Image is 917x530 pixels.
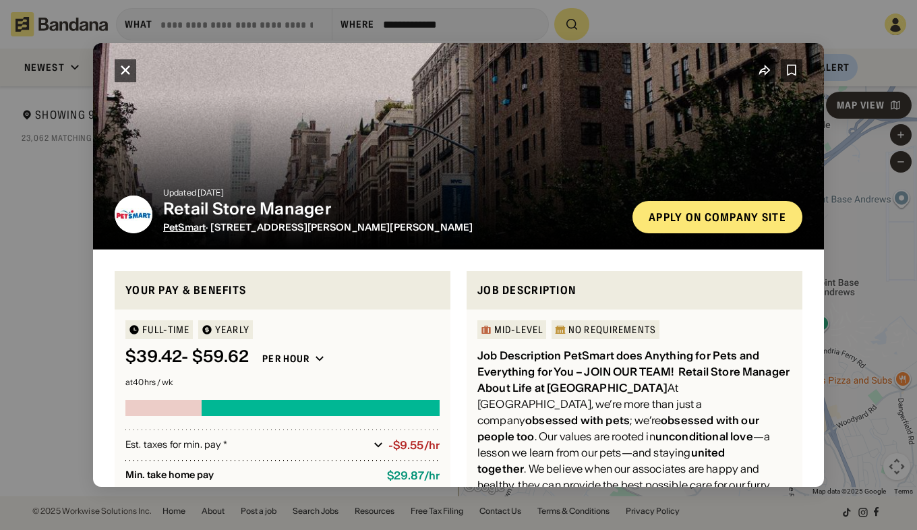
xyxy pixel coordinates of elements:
div: Full-time [142,325,189,334]
img: PetSmart logo [115,196,152,233]
div: Job Description [477,349,561,362]
div: unconditional love [655,430,753,443]
div: $ 29.87 / hr [387,469,440,482]
div: -$9.55/hr [388,439,440,452]
div: · [STREET_ADDRESS][PERSON_NAME][PERSON_NAME] [163,222,622,233]
div: Job Description [477,282,792,299]
div: obsessed with our people too [477,413,759,443]
div: YEARLY [215,325,249,334]
div: obsessed with pets [525,413,630,427]
div: About Life at [GEOGRAPHIC_DATA] [477,381,668,394]
div: at 40 hrs / wk [125,378,440,386]
div: Retail Store Manager [163,200,622,219]
div: Est. taxes for min. pay * [125,438,368,452]
div: $ 39.42 - $59.62 [125,347,249,367]
div: PetSmart does Anything for Pets and Everything for You – JOIN OUR TEAM! [477,349,759,378]
div: Mid-Level [494,325,543,334]
div: No Requirements [568,325,656,334]
div: Min. take home pay [125,469,376,482]
span: PetSmart [163,221,206,233]
div: Apply on company site [649,212,786,223]
div: Retail Store Manager [678,365,790,378]
div: Your pay & benefits [125,282,440,299]
div: united together [477,446,726,475]
div: Per hour [262,353,309,365]
div: Updated [DATE] [163,189,622,197]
